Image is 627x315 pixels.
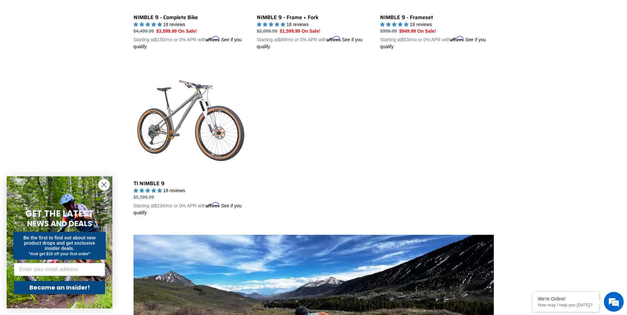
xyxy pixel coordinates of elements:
div: We're Online! [538,296,594,301]
span: NEWS AND DEALS [27,218,92,229]
input: Enter your email address [14,263,105,276]
button: Become an Insider! [14,281,105,294]
span: *And get $10 off your first order* [29,252,90,256]
span: GET THE LATEST [25,208,94,220]
span: Be the first to find out about new product drops and get exclusive insider deals. [23,235,96,251]
p: How may I help you today? [538,302,594,307]
button: Close dialog [98,179,110,191]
